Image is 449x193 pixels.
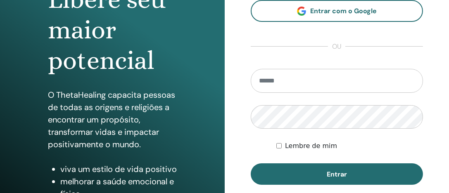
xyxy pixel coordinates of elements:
font: Entrar com o Google [310,7,377,15]
font: Lembre de mim [285,142,337,150]
font: ou [332,42,341,51]
div: Mantenha-me autenticado indefinidamente ou até que eu faça logout manualmente [276,141,423,151]
button: Entrar [251,163,423,185]
font: viva um estilo de vida positivo [60,164,177,174]
font: O ThetaHealing capacita pessoas de todas as origens e religiões a encontrar um propósito, transfo... [48,89,175,150]
font: Entrar [327,170,347,179]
